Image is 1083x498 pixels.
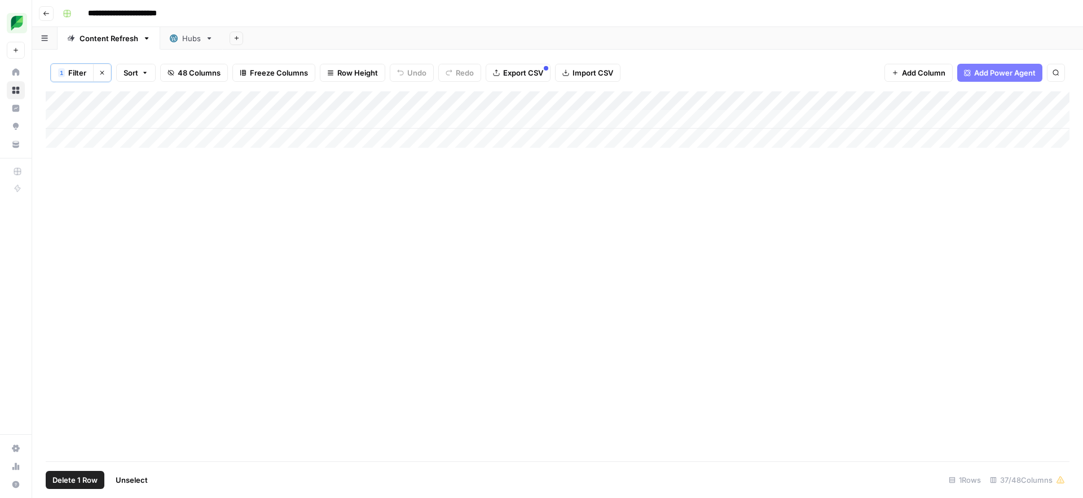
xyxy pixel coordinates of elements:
[80,33,138,44] div: Content Refresh
[46,471,104,489] button: Delete 1 Row
[160,64,228,82] button: 48 Columns
[7,81,25,99] a: Browse
[974,67,1036,78] span: Add Power Agent
[232,64,315,82] button: Freeze Columns
[109,471,155,489] button: Unselect
[58,68,65,77] div: 1
[124,67,138,78] span: Sort
[438,64,481,82] button: Redo
[160,27,223,50] a: Hubs
[7,117,25,135] a: Opportunities
[486,64,551,82] button: Export CSV
[7,475,25,493] button: Help + Support
[555,64,620,82] button: Import CSV
[7,9,25,37] button: Workspace: SproutSocial
[320,64,385,82] button: Row Height
[68,67,86,78] span: Filter
[60,68,63,77] span: 1
[58,27,160,50] a: Content Refresh
[390,64,434,82] button: Undo
[456,67,474,78] span: Redo
[250,67,308,78] span: Freeze Columns
[52,474,98,486] span: Delete 1 Row
[51,64,93,82] button: 1Filter
[337,67,378,78] span: Row Height
[985,471,1069,489] div: 37/48 Columns
[957,64,1042,82] button: Add Power Agent
[182,33,201,44] div: Hubs
[902,67,945,78] span: Add Column
[7,135,25,153] a: Your Data
[116,474,148,486] span: Unselect
[7,13,27,33] img: SproutSocial Logo
[503,67,543,78] span: Export CSV
[178,67,221,78] span: 48 Columns
[7,439,25,457] a: Settings
[944,471,985,489] div: 1 Rows
[7,99,25,117] a: Insights
[7,63,25,81] a: Home
[7,457,25,475] a: Usage
[116,64,156,82] button: Sort
[407,67,426,78] span: Undo
[573,67,613,78] span: Import CSV
[884,64,953,82] button: Add Column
